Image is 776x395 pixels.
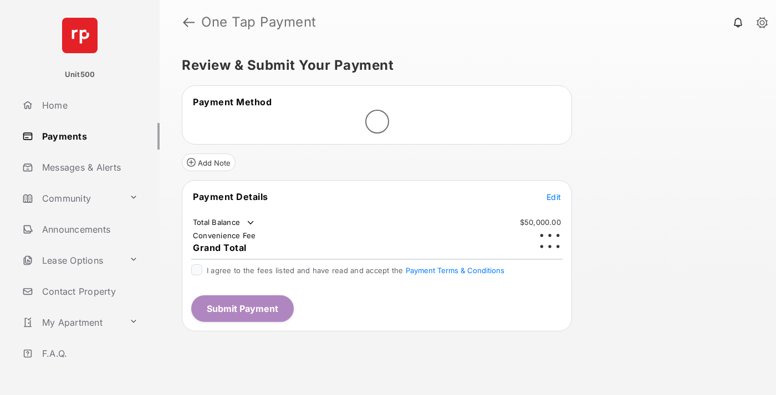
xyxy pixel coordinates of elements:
[406,266,504,275] button: I agree to the fees listed and have read and accept the
[191,295,294,322] button: Submit Payment
[207,266,504,275] span: I agree to the fees listed and have read and accept the
[18,278,160,305] a: Contact Property
[18,247,125,274] a: Lease Options
[18,123,160,150] a: Payments
[192,217,256,228] td: Total Balance
[547,192,561,202] span: Edit
[18,216,160,243] a: Announcements
[18,154,160,181] a: Messages & Alerts
[182,59,745,72] h5: Review & Submit Your Payment
[193,191,268,202] span: Payment Details
[192,230,257,240] td: Convenience Fee
[193,96,272,107] span: Payment Method
[547,191,561,202] button: Edit
[193,242,247,253] span: Grand Total
[201,16,316,29] strong: One Tap Payment
[18,185,125,212] a: Community
[18,309,125,336] a: My Apartment
[182,153,236,171] button: Add Note
[519,217,561,227] td: $50,000.00
[62,18,98,53] img: svg+xml;base64,PHN2ZyB4bWxucz0iaHR0cDovL3d3dy53My5vcmcvMjAwMC9zdmciIHdpZHRoPSI2NCIgaGVpZ2h0PSI2NC...
[18,340,160,367] a: F.A.Q.
[18,92,160,119] a: Home
[65,69,95,80] p: Unit500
